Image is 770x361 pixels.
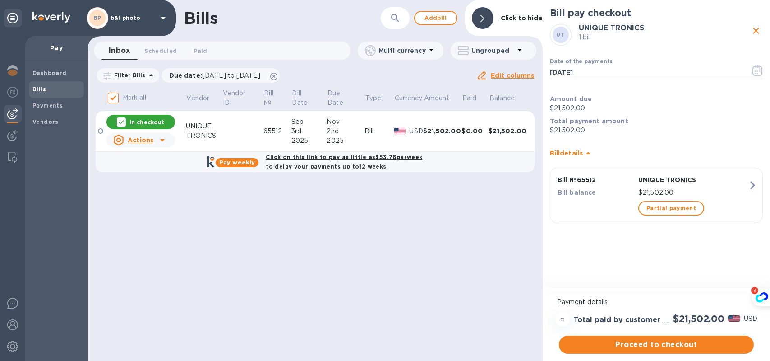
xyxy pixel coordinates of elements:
span: Due Date [327,89,364,108]
span: Type [365,94,393,103]
p: Payment details [557,297,756,307]
p: Bill balance [558,188,635,197]
b: Total payment amount [550,117,628,125]
p: Ungrouped [471,46,514,55]
button: Addbill [414,11,457,25]
p: Due Date [327,89,352,108]
div: Billdetails [550,139,763,168]
p: USD [744,314,757,323]
div: 65512 [263,127,291,136]
p: $21,502.00 [550,126,763,135]
span: Add bill [422,13,449,23]
div: Bill [364,127,394,136]
p: UNIQUE TRONICS [638,175,748,184]
span: Paid [194,46,207,56]
div: $21,502.00 [489,127,527,136]
span: Vendor ID [223,89,263,108]
p: Bill Date [292,89,314,108]
p: Bill № 65512 [558,175,635,184]
div: 2025 [327,136,364,145]
button: Proceed to checkout [559,336,754,354]
button: close [749,24,763,38]
img: USD [394,128,406,134]
p: 1 bill [579,33,749,42]
span: Bill № [264,89,290,108]
p: Amount [424,94,449,103]
div: 2nd [327,127,364,136]
h2: $21,502.00 [673,313,724,324]
label: Date of the payments [550,59,612,65]
h1: Bills [184,9,217,28]
p: $21,502.00 [550,103,763,113]
p: b&l photo [111,15,156,21]
p: Filter Bills [111,71,146,79]
p: In checkout [129,118,164,126]
p: $21,502.00 [638,188,748,197]
b: UNIQUE TRONICS [579,23,644,32]
span: Inbox [109,44,130,57]
div: $21,502.00 [423,127,461,136]
b: UT [556,31,565,38]
b: Payments [32,102,63,109]
b: BP [93,14,101,21]
u: Actions [128,136,153,144]
div: Sep [291,117,327,127]
img: USD [728,315,740,322]
b: Click on this link to pay as little as $53.76 per week to delay your payments up to 12 weeks [266,154,422,170]
div: Unpin categories [4,9,22,27]
div: UNIQUE [186,122,222,131]
img: Logo [32,12,70,23]
div: 2025 [291,136,327,145]
div: 3rd [291,127,327,136]
b: Bill details [550,150,583,157]
span: [DATE] to [DATE] [202,72,260,79]
div: Due date:[DATE] to [DATE] [162,68,280,83]
div: TRONICS [186,131,222,141]
p: Pay [32,43,80,52]
b: Click to hide [501,14,543,22]
p: Bill № [264,89,279,108]
button: Bill №65512UNIQUE TRONICSBill balance$21,502.00Partial payment [550,168,763,223]
span: Amount [424,94,461,103]
p: USD [409,127,423,136]
div: $0.00 [461,127,489,136]
u: Edit columns [491,72,535,79]
span: Paid [462,94,488,103]
p: Mark all [123,93,146,103]
h2: Bill pay checkout [550,7,763,19]
b: Pay weekly [219,159,255,166]
p: Type [365,94,382,103]
span: Proceed to checkout [566,339,747,350]
span: Balance [489,94,526,103]
b: Vendors [32,118,59,125]
span: Scheduled [144,46,177,56]
p: Due date : [169,71,265,80]
div: = [555,312,570,327]
p: Vendor [186,94,209,103]
p: Vendor ID [223,89,251,108]
span: Vendor [186,94,221,103]
b: Amount due [550,95,592,103]
img: Foreign exchange [7,87,18,98]
p: Balance [489,94,515,103]
div: Nov [327,117,364,127]
b: Bills [32,86,46,93]
p: Paid [462,94,476,103]
h3: Total paid by customer [573,316,660,324]
span: Partial payment [646,203,696,214]
p: Multi currency [378,46,426,55]
p: Currency [395,94,423,103]
b: Dashboard [32,70,67,76]
button: Partial payment [638,201,704,216]
span: Bill Date [292,89,326,108]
